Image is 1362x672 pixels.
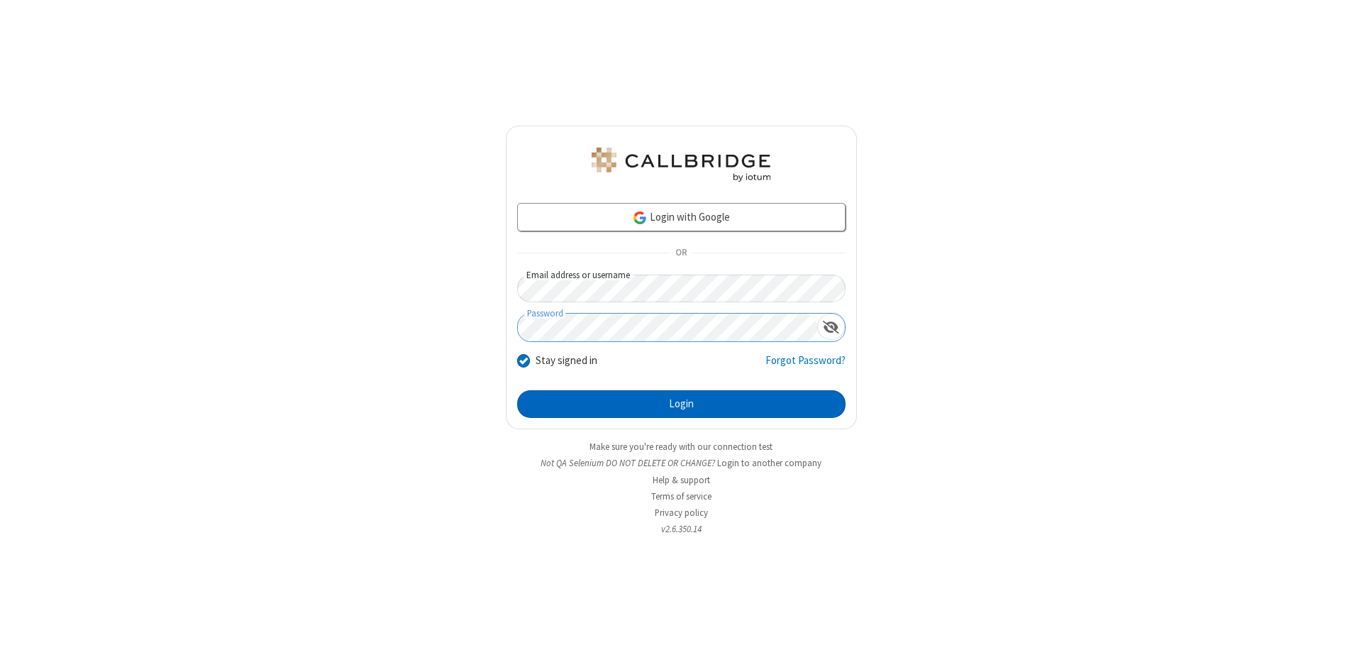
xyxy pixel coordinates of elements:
iframe: Chat [1327,635,1351,662]
a: Terms of service [651,490,712,502]
button: Login to another company [717,456,821,470]
img: QA Selenium DO NOT DELETE OR CHANGE [589,148,773,182]
input: Email address or username [517,275,846,302]
a: Help & support [653,474,710,486]
span: OR [670,243,692,263]
img: google-icon.png [632,210,648,226]
button: Login [517,390,846,419]
a: Make sure you're ready with our connection test [589,441,773,453]
a: Login with Google [517,203,846,231]
li: v2.6.350.14 [506,522,857,536]
a: Privacy policy [655,507,708,519]
div: Show password [817,314,845,340]
a: Forgot Password? [765,353,846,380]
li: Not QA Selenium DO NOT DELETE OR CHANGE? [506,456,857,470]
label: Stay signed in [536,353,597,369]
input: Password [518,314,817,341]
